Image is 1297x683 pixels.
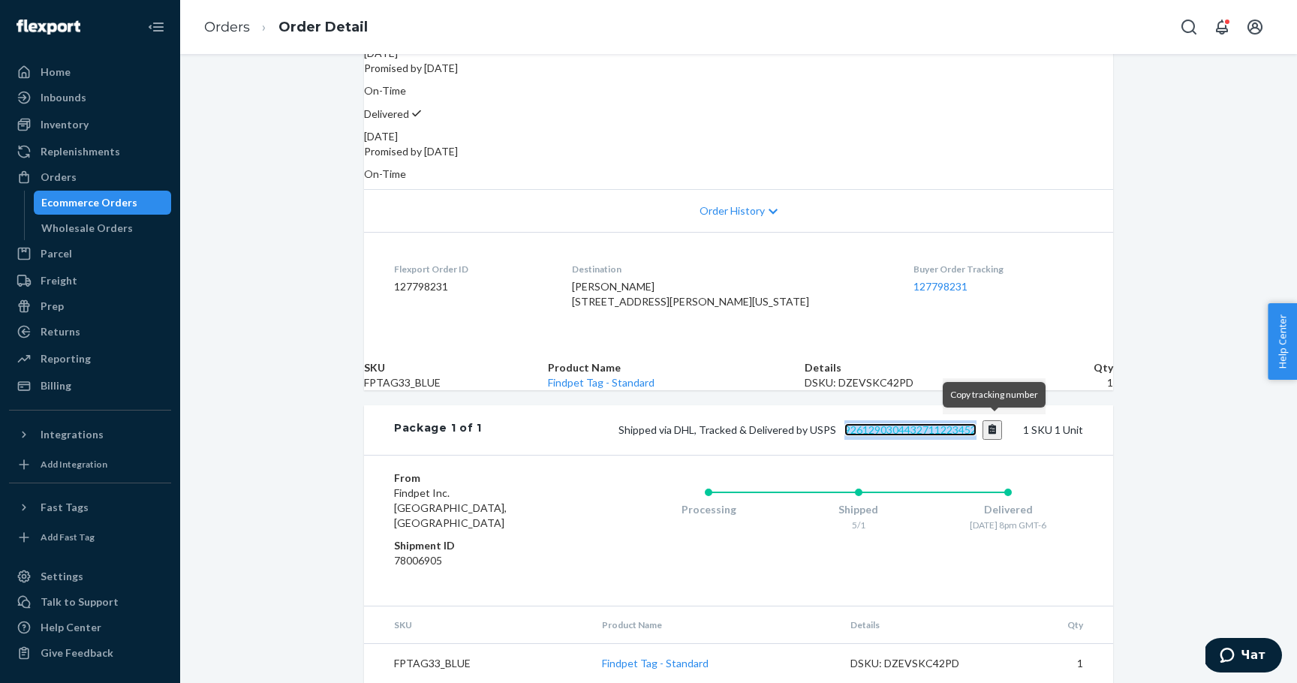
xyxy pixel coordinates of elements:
[844,423,977,436] a: 9261290304432711223452
[805,360,1067,375] th: Details
[364,167,1113,182] p: On-Time
[41,531,95,543] div: Add Fast Tag
[590,606,838,644] th: Product Name
[9,347,171,371] a: Reporting
[9,564,171,588] a: Settings
[41,458,107,471] div: Add Integration
[364,643,590,683] td: FPTAG33_BLUE
[17,20,80,35] img: Flexport logo
[41,221,133,236] div: Wholesale Orders
[1205,638,1282,675] iframe: Открывает виджет, в котором вы можете побеседовать в чате со своим агентом
[41,569,83,584] div: Settings
[548,360,804,375] th: Product Name
[572,280,809,308] span: [PERSON_NAME] [STREET_ADDRESS][PERSON_NAME][US_STATE]
[364,106,1113,122] p: Delivered
[394,263,548,275] dt: Flexport Order ID
[394,279,548,294] dd: 127798231
[1003,643,1113,683] td: 1
[34,216,172,240] a: Wholesale Orders
[278,19,368,35] a: Order Detail
[700,203,765,218] span: Order History
[41,378,71,393] div: Billing
[784,502,934,517] div: Shipped
[618,423,1003,436] span: Shipped via DHL, Tracked & Delivered by USPS
[913,263,1083,275] dt: Buyer Order Tracking
[933,519,1083,531] div: [DATE] 8pm GMT-6
[41,594,119,609] div: Talk to Support
[9,140,171,164] a: Replenishments
[394,553,573,568] dd: 78006905
[838,606,1004,644] th: Details
[633,502,784,517] div: Processing
[41,246,72,261] div: Parcel
[364,61,1113,76] p: Promised by [DATE]
[602,657,709,669] a: Findpet Tag - Standard
[9,113,171,137] a: Inventory
[1066,360,1113,375] th: Qty
[572,263,889,275] dt: Destination
[9,374,171,398] a: Billing
[41,645,113,660] div: Give Feedback
[9,165,171,189] a: Orders
[1240,12,1270,42] button: Open account menu
[482,420,1083,440] div: 1 SKU 1 Unit
[1003,606,1113,644] th: Qty
[913,280,967,293] a: 127798231
[9,641,171,665] button: Give Feedback
[192,5,380,50] ol: breadcrumbs
[41,65,71,80] div: Home
[394,471,573,486] dt: From
[394,420,482,440] div: Package 1 of 1
[41,273,77,288] div: Freight
[1066,375,1113,390] td: 1
[41,90,86,105] div: Inbounds
[9,525,171,549] a: Add Fast Tag
[394,538,573,553] dt: Shipment ID
[9,242,171,266] a: Parcel
[1268,303,1297,380] button: Help Center
[41,620,101,635] div: Help Center
[41,427,104,442] div: Integrations
[41,299,64,314] div: Prep
[9,60,171,84] a: Home
[34,191,172,215] a: Ecommerce Orders
[41,117,89,132] div: Inventory
[9,423,171,447] button: Integrations
[41,195,137,210] div: Ecommerce Orders
[394,486,507,529] span: Findpet Inc. [GEOGRAPHIC_DATA], [GEOGRAPHIC_DATA]
[364,606,590,644] th: SKU
[41,324,80,339] div: Returns
[364,144,1113,159] p: Promised by [DATE]
[9,320,171,344] a: Returns
[364,83,1113,98] p: On-Time
[9,294,171,318] a: Prep
[933,502,1083,517] div: Delivered
[1207,12,1237,42] button: Open notifications
[805,375,1067,390] div: DSKU: DZEVSKC42PD
[41,144,120,159] div: Replenishments
[9,495,171,519] button: Fast Tags
[983,420,1003,440] button: Copy tracking number
[364,375,548,390] td: FPTAG33_BLUE
[548,376,655,389] a: Findpet Tag - Standard
[850,656,992,671] div: DSKU: DZEVSKC42PD
[204,19,250,35] a: Orders
[950,389,1038,400] span: Copy tracking number
[9,590,171,614] button: Talk to Support
[784,519,934,531] div: 5/1
[41,351,91,366] div: Reporting
[41,500,89,515] div: Fast Tags
[9,615,171,639] a: Help Center
[9,453,171,477] a: Add Integration
[9,86,171,110] a: Inbounds
[364,360,548,375] th: SKU
[41,170,77,185] div: Orders
[364,129,1113,144] div: [DATE]
[1174,12,1204,42] button: Open Search Box
[141,12,171,42] button: Close Navigation
[9,269,171,293] a: Freight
